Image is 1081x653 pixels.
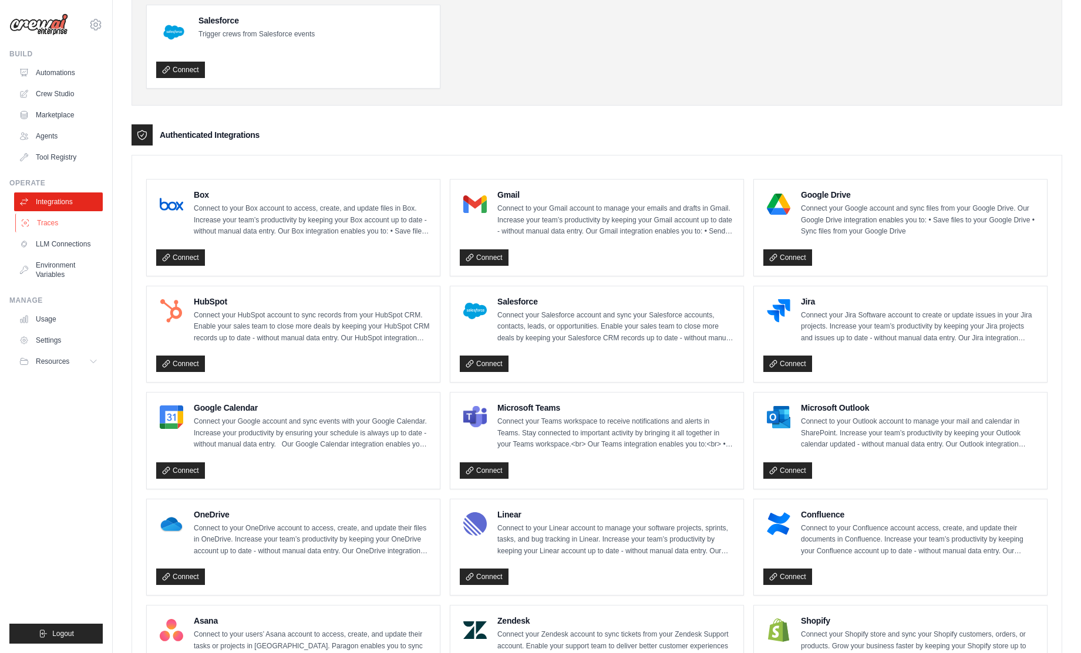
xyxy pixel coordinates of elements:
[198,29,315,40] p: Trigger crews from Salesforce events
[14,84,103,103] a: Crew Studio
[463,618,487,642] img: Zendesk Logo
[460,462,508,479] a: Connect
[36,357,69,366] span: Resources
[801,416,1038,451] p: Connect to your Outlook account to manage your mail and calendar in SharePoint. Increase your tea...
[801,402,1038,414] h4: Microsoft Outlook
[497,310,734,344] p: Connect your Salesforce account and sync your Salesforce accounts, contacts, leads, or opportunit...
[767,192,790,216] img: Google Drive Logo
[194,296,430,307] h4: HubSpot
[763,249,812,266] a: Connect
[14,148,103,167] a: Tool Registry
[156,462,205,479] a: Connect
[14,192,103,211] a: Integrations
[497,523,734,557] p: Connect to your Linear account to manage your software projects, sprints, tasks, and bug tracking...
[801,203,1038,238] p: Connect your Google account and sync files from your Google Drive. Our Google Drive integration e...
[198,15,315,26] h4: Salesforce
[194,402,430,414] h4: Google Calendar
[15,214,104,232] a: Traces
[497,402,734,414] h4: Microsoft Teams
[194,416,430,451] p: Connect your Google account and sync events with your Google Calendar. Increase your productivity...
[160,512,183,536] img: OneDrive Logo
[9,296,103,305] div: Manage
[194,615,430,627] h4: Asana
[497,203,734,238] p: Connect to your Gmail account to manage your emails and drafts in Gmail. Increase your team’s pro...
[767,299,790,323] img: Jira Logo
[801,509,1038,520] h4: Confluence
[194,310,430,344] p: Connect your HubSpot account to sync records from your HubSpot CRM. Enable your sales team to clo...
[160,129,260,141] h3: Authenticated Integrations
[14,256,103,284] a: Environment Variables
[463,405,487,429] img: Microsoft Teams Logo
[194,523,430,557] p: Connect to your OneDrive account to access, create, and update their files in OneDrive. Increase ...
[14,235,103,253] a: LLM Connections
[801,296,1038,307] h4: Jira
[767,512,790,536] img: Confluence Logo
[463,192,487,216] img: Gmail Logo
[160,192,183,216] img: Box Logo
[160,18,188,46] img: Salesforce Logo
[14,106,103,124] a: Marketplace
[801,189,1038,201] h4: Google Drive
[763,356,812,372] a: Connect
[160,299,183,323] img: HubSpot Logo
[9,49,103,59] div: Build
[14,63,103,82] a: Automations
[460,356,508,372] a: Connect
[194,509,430,520] h4: OneDrive
[9,13,68,36] img: Logo
[497,296,734,307] h4: Salesforce
[14,310,103,329] a: Usage
[463,299,487,323] img: Salesforce Logo
[497,509,734,520] h4: Linear
[767,405,790,429] img: Microsoft Outlook Logo
[801,523,1038,557] p: Connect to your Confluence account access, create, and update their documents in Confluence. Incr...
[156,62,205,78] a: Connect
[9,624,103,644] button: Logout
[763,462,812,479] a: Connect
[9,178,103,188] div: Operate
[160,618,183,642] img: Asana Logo
[160,405,183,429] img: Google Calendar Logo
[156,249,205,266] a: Connect
[801,310,1038,344] p: Connect your Jira Software account to create or update issues in your Jira projects. Increase you...
[763,569,812,585] a: Connect
[460,249,508,266] a: Connect
[52,629,74,638] span: Logout
[156,356,205,372] a: Connect
[194,203,430,238] p: Connect to your Box account to access, create, and update files in Box. Increase your team’s prod...
[497,416,734,451] p: Connect your Teams workspace to receive notifications and alerts in Teams. Stay connected to impo...
[14,127,103,146] a: Agents
[497,189,734,201] h4: Gmail
[460,569,508,585] a: Connect
[14,352,103,371] button: Resources
[156,569,205,585] a: Connect
[194,189,430,201] h4: Box
[497,615,734,627] h4: Zendesk
[14,331,103,350] a: Settings
[463,512,487,536] img: Linear Logo
[801,615,1038,627] h4: Shopify
[767,618,790,642] img: Shopify Logo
